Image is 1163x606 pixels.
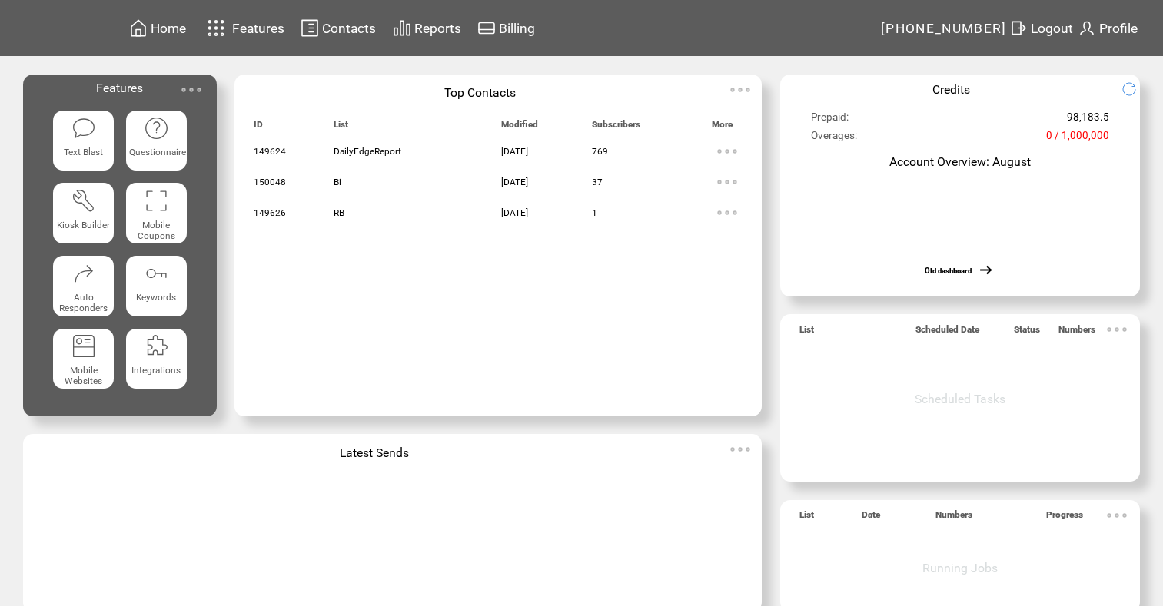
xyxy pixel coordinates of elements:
span: Subscribers [592,119,640,137]
a: Old dashboard [925,267,972,275]
img: home.svg [129,18,148,38]
span: Questionnaire [129,147,186,157]
span: Auto Responders [59,292,108,313]
img: creidtcard.svg [477,18,496,38]
img: ellypsis.svg [712,136,743,167]
span: Overages: [811,130,857,148]
a: Billing [475,16,537,40]
span: List [334,119,348,137]
span: Features [232,21,284,36]
span: List [799,324,814,342]
span: 150048 [254,177,286,187]
span: Account Overview: August [889,154,1031,169]
img: features.svg [203,15,230,41]
a: Integrations [126,329,187,389]
img: ellypsis.svg [1102,314,1132,345]
span: Status [1014,324,1040,342]
span: DailyEdgeReport [334,146,401,157]
a: Reports [390,16,464,40]
span: More [712,119,733,137]
a: Keywords [126,256,187,316]
a: Questionnaire [126,111,187,171]
span: [DATE] [501,146,528,157]
img: chart.svg [393,18,411,38]
img: ellypsis.svg [725,75,756,105]
span: 98,183.5 [1067,111,1109,130]
span: 769 [592,146,608,157]
a: Text Blast [53,111,114,171]
a: Logout [1007,16,1075,40]
span: Scheduled Date [915,324,979,342]
span: Scheduled Tasks [915,392,1005,406]
span: Text Blast [64,147,103,157]
img: ellypsis.svg [1102,500,1132,531]
a: Auto Responders [53,256,114,316]
span: Keywords [136,292,176,303]
span: Billing [499,21,535,36]
a: Mobile Websites [53,329,114,389]
span: Kiosk Builder [57,220,110,230]
img: contacts.svg [301,18,319,38]
span: Contacts [322,21,376,36]
span: [PHONE_NUMBER] [881,21,1007,36]
span: 149624 [254,146,286,157]
span: Reports [414,21,461,36]
img: text-blast.svg [71,116,96,141]
a: Home [127,16,188,40]
span: RB [334,207,344,218]
span: Latest Sends [340,445,409,460]
span: [DATE] [501,207,528,218]
span: Mobile Coupons [138,220,175,241]
span: 149626 [254,207,286,218]
img: profile.svg [1078,18,1096,38]
img: keywords.svg [144,261,168,286]
span: Logout [1031,21,1073,36]
span: Mobile Websites [65,365,102,386]
img: ellypsis.svg [712,197,743,228]
span: Date [862,509,880,527]
img: auto-responders.svg [71,261,96,286]
span: Progress [1046,509,1083,527]
span: Running Jobs [922,561,998,575]
span: Profile [1099,21,1138,36]
span: List [799,509,814,527]
span: 1 [592,207,597,218]
img: exit.svg [1009,18,1028,38]
img: coupons.svg [144,188,168,213]
span: [DATE] [501,177,528,187]
span: Home [151,21,186,36]
span: 0 / 1,000,000 [1046,130,1109,148]
img: ellypsis.svg [176,75,207,105]
img: integrations.svg [144,333,168,358]
a: Features [201,13,287,43]
span: Bi [334,177,341,187]
img: questionnaire.svg [144,116,168,141]
span: Features [96,81,143,95]
span: Modified [501,119,538,137]
a: Mobile Coupons [126,183,187,243]
span: Top Contacts [444,85,516,100]
img: mobile-websites.svg [71,333,96,358]
span: Numbers [935,509,972,527]
span: Prepaid: [811,111,849,130]
a: Kiosk Builder [53,183,114,243]
img: refresh.png [1121,81,1148,97]
span: Integrations [131,365,181,376]
span: ID [254,119,263,137]
a: Contacts [298,16,378,40]
span: Credits [932,82,970,97]
a: Profile [1075,16,1140,40]
span: 37 [592,177,603,187]
img: ellypsis.svg [725,434,756,465]
img: ellypsis.svg [712,167,743,197]
img: tool%201.svg [71,188,96,213]
span: Numbers [1058,324,1095,342]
